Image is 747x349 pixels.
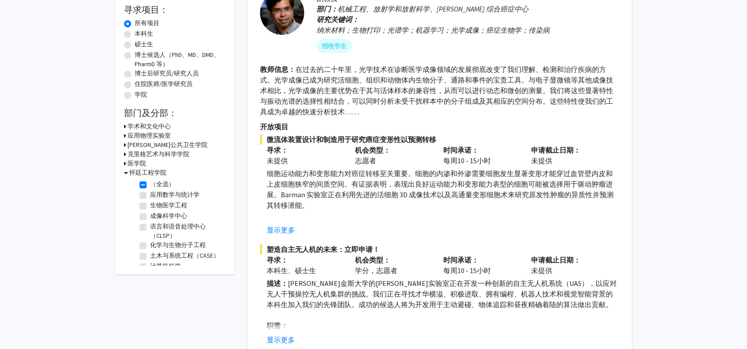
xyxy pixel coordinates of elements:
font: 招收学生 [322,42,347,50]
font: 机会类型： [355,146,390,154]
font: 土木与系统工程（CASE） [150,251,219,259]
font: 应用数学与统计学 [150,191,200,199]
font: 怀廷工程学院 [129,169,166,176]
font: 研究关键词： [317,15,359,24]
font: 寻求项目： [124,4,168,15]
font: 所有项目 [135,19,159,27]
font: 在过去的二十年里，光学技术在诊断医学成像领域的发展彻底改变了我们理解、检测和治疗疾病的方式。光学成像已成为研究活细胞、组织和动物体内生物分子、通路和事件的宝贵工具。与电子显微镜等其他成像技术相比... [260,65,613,116]
font: 志愿者 [355,156,376,165]
button: 显示更多 [267,334,295,345]
button: 显示更多 [267,225,295,235]
font: 申请截止日期： [531,255,581,264]
font: 硕士生 [135,40,153,48]
font: （全选） [150,180,175,188]
font: 部门： [317,4,338,13]
font: 机会类型： [355,255,390,264]
font: 未提供 [531,266,552,275]
font: 时间承诺： [443,146,479,154]
font: 微流体装置设计和制造用于研究癌症变形性以预测转移 [267,135,436,144]
font: 时间承诺： [443,255,479,264]
font: 成像科学中心 [150,212,187,220]
font: 未提供 [267,156,288,165]
font: 医学院 [128,159,146,167]
font: 学术和文化中心 [128,122,171,130]
font: 学分，志愿者 [355,266,397,275]
font: 本科生、硕士生 [267,266,316,275]
font: 住院医师/医学研究员 [135,80,192,88]
font: 职责： [267,321,288,330]
font: [PERSON_NAME]金斯大学的[PERSON_NAME]实验室正在开发一种创新的自主无人机系统（UAS），以应对无人干预操控无人机集群的挑战。我们正在寻找才华横溢、积极进取、拥有编程、机器... [267,279,617,309]
font: 描述： [267,279,288,288]
font: 显示更多 [267,225,295,234]
font: 机械工程、放射学和放射科学、[PERSON_NAME] 综合癌症中心 [338,4,528,13]
font: 学院 [135,90,147,98]
font: 寻求： [267,255,288,264]
font: 博士后研究员/研究人员 [135,69,199,77]
font: 塑造自主无人机的未来：立即申请！ [267,245,380,254]
font: 部门及分部： [124,107,177,118]
font: 申请截止日期： [531,146,581,154]
font: 本科生 [135,30,153,38]
font: 细胞运动能力和变形能力对癌症转移至关重要。细胞的内渗和外渗需要细胞发生显著变形才能穿过血管壁内皮和上皮细胞狭窄的间质空间。有证据表明，表现出良好运动能力和变形能力表型的细胞可能被选择用于驱动肿瘤... [267,169,614,210]
font: 语言和语音处理中心（CLSP） [150,222,206,240]
font: 每周10 - 15小时 [443,266,491,275]
font: 化学与生物分子工程 [150,241,206,249]
iframe: 聊天 [7,309,38,342]
font: 博士候选人（PhD、MD、DMD、PharmD 等） [135,51,220,68]
font: 教师信息： [260,65,295,74]
font: 显示更多 [267,335,295,344]
font: 每周10 - 15小时 [443,156,491,165]
font: 应用物理实验室 [128,131,171,139]
font: 开放项目 [260,122,288,131]
font: [PERSON_NAME]公共卫生学院 [128,141,207,149]
font: 生物医学工程 [150,201,187,209]
font: 未提供 [531,156,552,165]
font: 纳米材料；生物打印；光谱学；机器学习；光学成像；癌症生物学；传染病 [317,26,550,34]
font: 计算机科学 [150,262,181,270]
font: 寻求： [267,146,288,154]
font: 克里格艺术与科学学院 [128,150,189,158]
